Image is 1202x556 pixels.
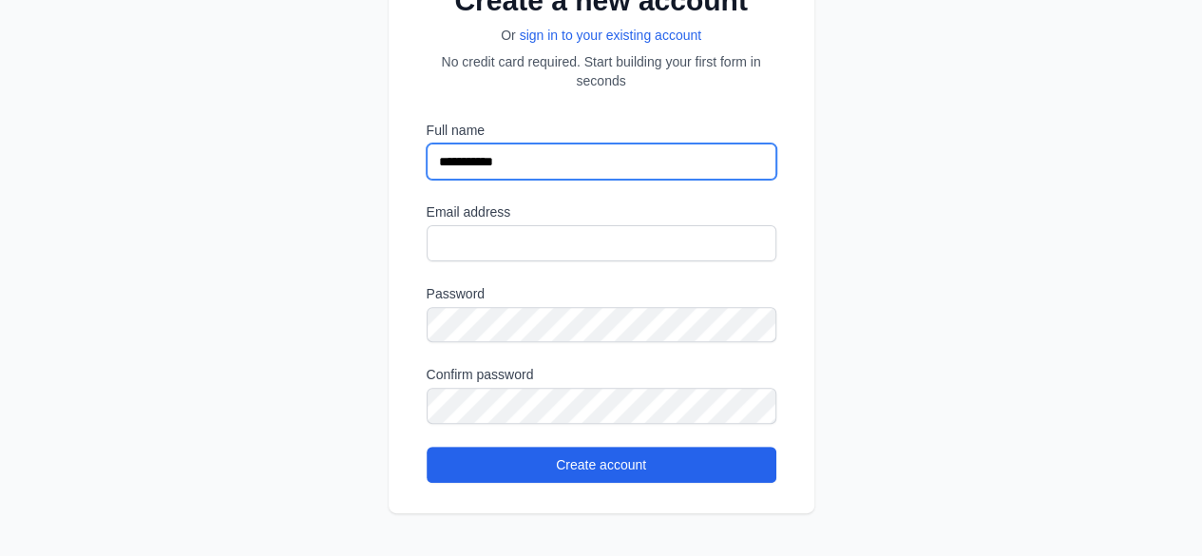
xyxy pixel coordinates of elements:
[427,26,776,45] p: Or
[427,202,776,221] label: Email address
[427,365,776,384] label: Confirm password
[427,52,776,90] p: No credit card required. Start building your first form in seconds
[427,284,776,303] label: Password
[427,121,776,140] label: Full name
[427,447,776,483] button: Create account
[520,28,701,43] a: sign in to your existing account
